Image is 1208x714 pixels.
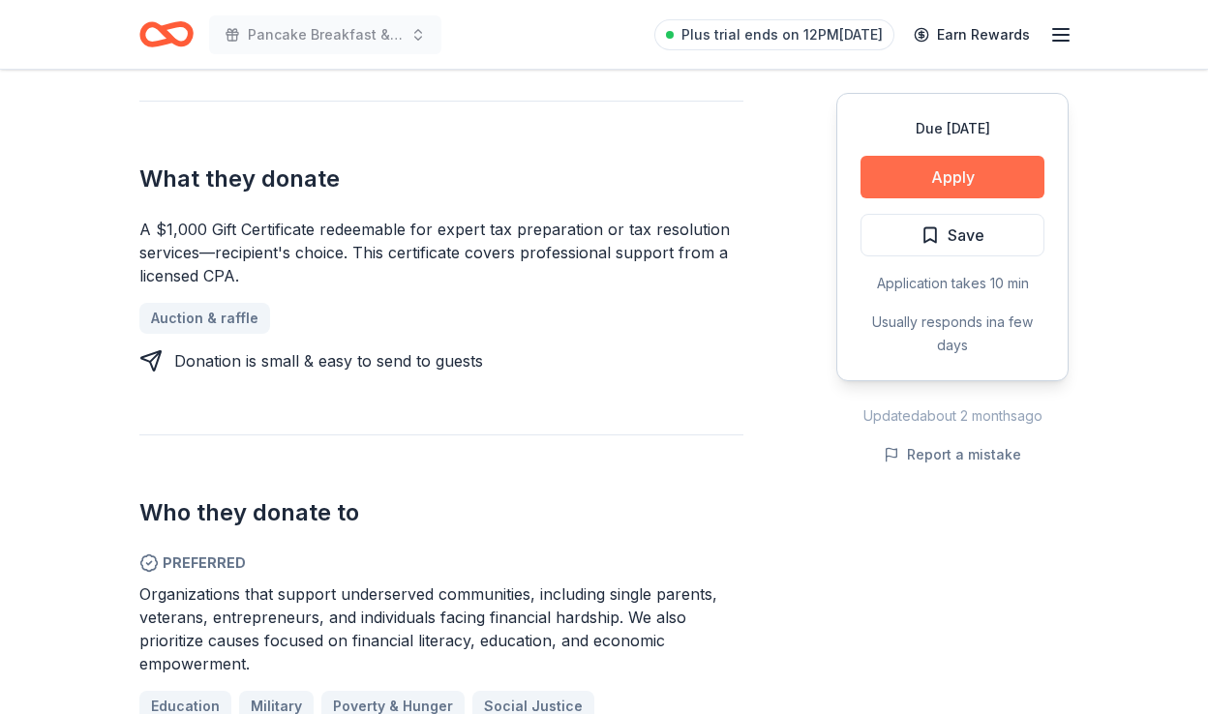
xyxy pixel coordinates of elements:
[948,223,984,248] span: Save
[861,214,1044,256] button: Save
[209,15,441,54] button: Pancake Breakfast & Silent Auction
[139,218,743,287] div: A $1,000 Gift Certificate redeemable for expert tax preparation or tax resolution services—recipi...
[139,497,743,528] h2: Who they donate to
[139,584,717,673] span: Organizations that support underserved communities, including single parents, veterans, entrepren...
[861,156,1044,198] button: Apply
[902,17,1042,52] a: Earn Rewards
[861,272,1044,295] div: Application takes 10 min
[139,12,194,57] a: Home
[139,303,270,334] a: Auction & raffle
[861,311,1044,357] div: Usually responds in a few days
[681,23,883,46] span: Plus trial ends on 12PM[DATE]
[884,443,1021,466] button: Report a mistake
[139,551,743,575] span: Preferred
[139,164,743,194] h2: What they donate
[654,19,894,50] a: Plus trial ends on 12PM[DATE]
[861,117,1044,140] div: Due [DATE]
[174,349,483,372] div: Donation is small & easy to send to guests
[836,404,1069,428] div: Updated about 2 months ago
[248,23,403,46] span: Pancake Breakfast & Silent Auction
